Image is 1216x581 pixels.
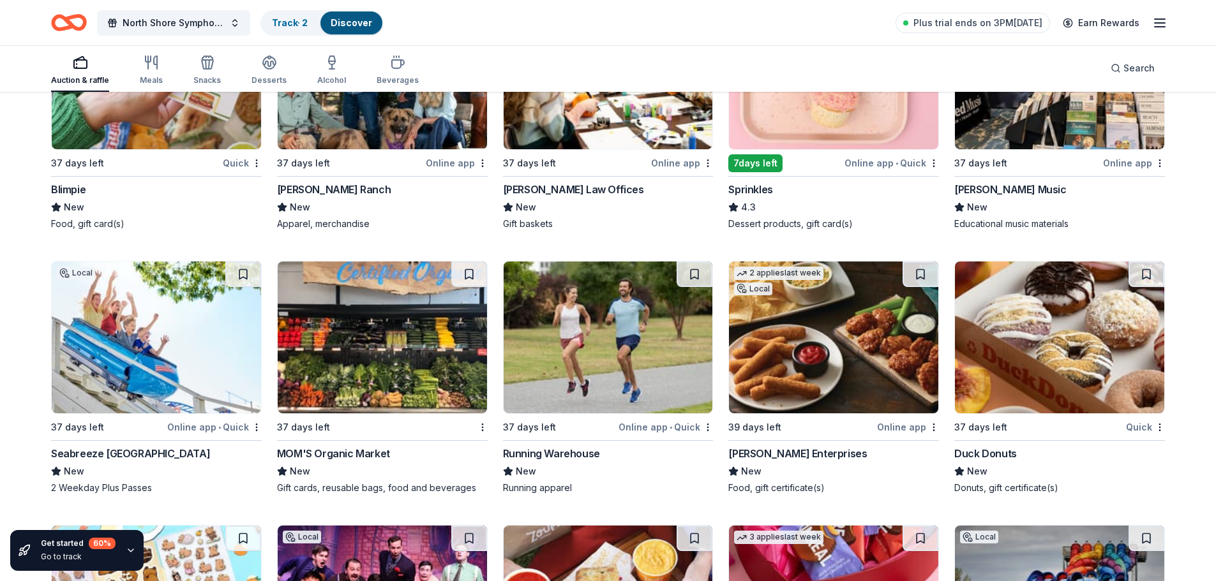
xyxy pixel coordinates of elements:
[954,156,1007,171] div: 37 days left
[290,464,310,479] span: New
[503,482,714,494] div: Running apparel
[51,75,109,85] div: Auction & raffle
[51,50,109,92] button: Auction & raffle
[728,182,772,197] div: Sprinkles
[954,182,1066,197] div: [PERSON_NAME] Music
[223,155,262,171] div: Quick
[503,217,714,230] div: Gift baskets
[954,261,1165,494] a: Image for Duck Donuts37 days leftQuickDuck DonutsNewDonuts, gift certificate(s)
[516,464,536,479] span: New
[1055,11,1147,34] a: Earn Rewards
[728,217,939,230] div: Dessert products, gift card(s)
[844,155,939,171] div: Online app Quick
[877,419,939,435] div: Online app
[218,422,221,432] span: •
[277,446,390,461] div: MOM'S Organic Market
[64,464,84,479] span: New
[1123,61,1155,76] span: Search
[504,261,713,413] img: Image for Running Warehouse
[967,464,987,479] span: New
[955,261,1164,413] img: Image for Duck Donuts
[331,17,372,28] a: Discover
[728,446,867,461] div: [PERSON_NAME] Enterprises
[728,261,939,494] a: Image for Doherty Enterprises2 applieslast weekLocal39 days leftOnline app[PERSON_NAME] Enterpris...
[57,267,95,279] div: Local
[896,13,1050,33] a: Plus trial ends on 3PM[DATE]
[728,482,939,494] div: Food, gift certificate(s)
[167,419,262,435] div: Online app Quick
[277,217,488,230] div: Apparel, merchandise
[89,538,116,549] div: 60 %
[503,446,600,461] div: Running Warehouse
[619,419,713,435] div: Online app Quick
[51,482,262,494] div: 2 Weekday Plus Passes
[670,422,672,432] span: •
[967,200,987,215] span: New
[51,217,262,230] div: Food, gift card(s)
[51,420,104,435] div: 37 days left
[64,200,84,215] span: New
[272,17,308,28] a: Track· 2
[503,420,556,435] div: 37 days left
[728,154,783,172] div: 7 days left
[960,531,998,543] div: Local
[278,261,487,413] img: Image for MOM'S Organic Market
[41,538,116,549] div: Get started
[277,420,330,435] div: 37 days left
[290,200,310,215] span: New
[260,10,384,36] button: Track· 2Discover
[954,420,1007,435] div: 37 days left
[954,482,1165,494] div: Donuts, gift certificate(s)
[51,446,210,461] div: Seabreeze [GEOGRAPHIC_DATA]
[377,50,419,92] button: Beverages
[741,464,762,479] span: New
[97,10,250,36] button: North Shore Symphony Orchestra Winter Gala
[277,482,488,494] div: Gift cards, reusable bags, food and beverages
[140,75,163,85] div: Meals
[51,261,262,494] a: Image for Seabreeze Amusement ParkLocal37 days leftOnline app•QuickSeabreeze [GEOGRAPHIC_DATA]New...
[52,261,261,413] img: Image for Seabreeze Amusement Park
[1126,419,1165,435] div: Quick
[377,75,419,85] div: Beverages
[140,50,163,92] button: Meals
[896,158,898,168] span: •
[41,552,116,562] div: Go to track
[51,182,86,197] div: Blimpie
[651,155,713,171] div: Online app
[426,155,488,171] div: Online app
[123,15,225,31] span: North Shore Symphony Orchestra Winter Gala
[251,75,287,85] div: Desserts
[193,50,221,92] button: Snacks
[251,50,287,92] button: Desserts
[193,75,221,85] div: Snacks
[954,446,1017,461] div: Duck Donuts
[913,15,1042,31] span: Plus trial ends on 3PM[DATE]
[734,267,823,280] div: 2 applies last week
[51,8,87,38] a: Home
[317,75,346,85] div: Alcohol
[734,283,772,295] div: Local
[729,261,938,413] img: Image for Doherty Enterprises
[503,156,556,171] div: 37 days left
[1100,55,1165,81] button: Search
[741,200,756,215] span: 4.3
[277,261,488,494] a: Image for MOM'S Organic Market37 days leftMOM'S Organic MarketNewGift cards, reusable bags, food ...
[728,420,781,435] div: 39 days left
[734,531,823,544] div: 3 applies last week
[954,217,1165,230] div: Educational music materials
[1103,155,1165,171] div: Online app
[283,531,321,543] div: Local
[317,50,346,92] button: Alcohol
[277,182,391,197] div: [PERSON_NAME] Ranch
[277,156,330,171] div: 37 days left
[503,182,644,197] div: [PERSON_NAME] Law Offices
[51,156,104,171] div: 37 days left
[503,261,714,494] a: Image for Running Warehouse37 days leftOnline app•QuickRunning WarehouseNewRunning apparel
[516,200,536,215] span: New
